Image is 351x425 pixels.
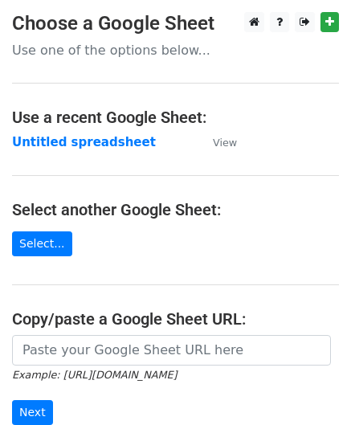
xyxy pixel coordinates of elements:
h4: Use a recent Google Sheet: [12,108,339,127]
a: Untitled spreadsheet [12,135,156,149]
p: Use one of the options below... [12,42,339,59]
input: Paste your Google Sheet URL here [12,335,331,366]
a: Select... [12,231,72,256]
h4: Copy/paste a Google Sheet URL: [12,309,339,329]
input: Next [12,400,53,425]
h3: Choose a Google Sheet [12,12,339,35]
small: Example: [URL][DOMAIN_NAME] [12,369,177,381]
small: View [213,137,237,149]
h4: Select another Google Sheet: [12,200,339,219]
a: View [197,135,237,149]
